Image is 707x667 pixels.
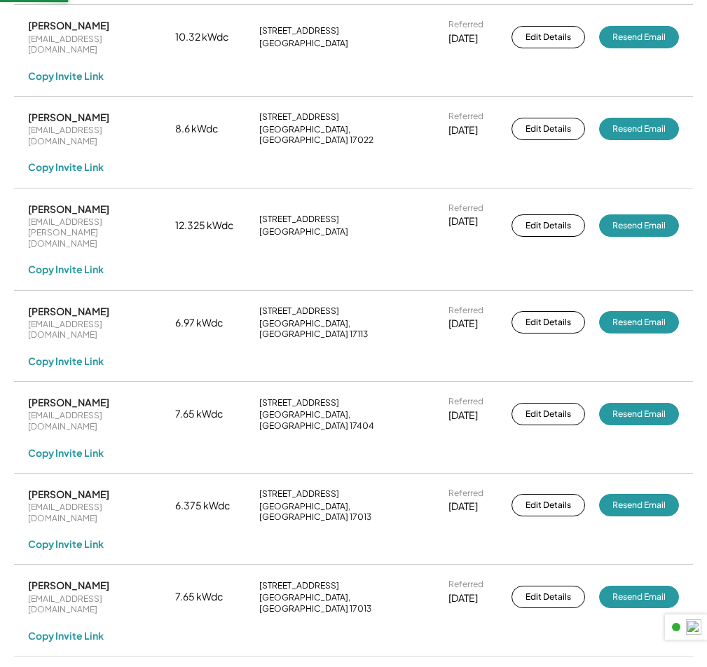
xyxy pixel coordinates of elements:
div: Copy Invite Link [28,629,104,642]
div: [STREET_ADDRESS] [259,111,339,123]
button: Resend Email [599,214,679,237]
div: [EMAIL_ADDRESS][DOMAIN_NAME] [28,125,161,146]
div: Referred [448,111,483,122]
div: [STREET_ADDRESS] [259,397,339,408]
div: [PERSON_NAME] [28,488,109,500]
div: Copy Invite Link [28,160,104,173]
div: [GEOGRAPHIC_DATA], [GEOGRAPHIC_DATA] 17013 [259,592,434,614]
div: [EMAIL_ADDRESS][DOMAIN_NAME] [28,319,161,341]
button: Edit Details [512,311,585,333]
div: 6.97 kWdc [175,316,245,330]
div: Copy Invite Link [28,69,104,82]
div: [DATE] [448,408,478,422]
div: [EMAIL_ADDRESS][DOMAIN_NAME] [28,34,161,55]
div: [DATE] [448,500,478,514]
div: [DATE] [448,317,478,331]
div: [DATE] [448,214,478,228]
button: Resend Email [599,311,679,333]
div: [GEOGRAPHIC_DATA], [GEOGRAPHIC_DATA] 17113 [259,318,434,340]
div: [STREET_ADDRESS] [259,25,339,36]
div: 7.65 kWdc [175,590,245,604]
div: Copy Invite Link [28,263,104,275]
div: Copy Invite Link [28,446,104,459]
div: [DATE] [448,123,478,137]
div: [EMAIL_ADDRESS][DOMAIN_NAME] [28,410,161,432]
div: Referred [448,488,483,499]
div: 6.375 kWdc [175,499,245,513]
div: [EMAIL_ADDRESS][DOMAIN_NAME] [28,502,161,523]
div: [PERSON_NAME] [28,579,109,591]
button: Edit Details [512,494,585,516]
div: [PERSON_NAME] [28,305,109,317]
div: Copy Invite Link [28,355,104,367]
button: Resend Email [599,494,679,516]
button: Edit Details [512,586,585,608]
div: 8.6 kWdc [175,122,245,136]
div: 12.325 kWdc [175,219,245,233]
div: Copy Invite Link [28,537,104,550]
div: 10.32 kWdc [175,30,245,44]
div: [EMAIL_ADDRESS][PERSON_NAME][DOMAIN_NAME] [28,216,161,249]
div: Referred [448,19,483,30]
div: [PERSON_NAME] [28,19,109,32]
div: [EMAIL_ADDRESS][DOMAIN_NAME] [28,593,161,615]
button: Edit Details [512,403,585,425]
div: [STREET_ADDRESS] [259,580,339,591]
div: [STREET_ADDRESS] [259,488,339,500]
div: Referred [448,579,483,590]
div: [PERSON_NAME] [28,396,109,408]
div: [GEOGRAPHIC_DATA] [259,38,348,49]
button: Edit Details [512,26,585,48]
div: [GEOGRAPHIC_DATA] [259,226,348,238]
div: [GEOGRAPHIC_DATA], [GEOGRAPHIC_DATA] 17022 [259,124,434,146]
button: Edit Details [512,118,585,140]
div: [DATE] [448,32,478,46]
div: [PERSON_NAME] [28,111,109,123]
button: Edit Details [512,214,585,237]
button: Resend Email [599,586,679,608]
div: Referred [448,202,483,214]
div: Referred [448,396,483,407]
div: [GEOGRAPHIC_DATA], [GEOGRAPHIC_DATA] 17404 [259,409,434,431]
div: 7.65 kWdc [175,407,245,421]
button: Resend Email [599,403,679,425]
button: Resend Email [599,118,679,140]
div: [STREET_ADDRESS] [259,305,339,317]
div: Referred [448,305,483,316]
div: [PERSON_NAME] [28,202,109,215]
button: Resend Email [599,26,679,48]
div: [STREET_ADDRESS] [259,214,339,225]
div: [GEOGRAPHIC_DATA], [GEOGRAPHIC_DATA] 17013 [259,501,434,523]
div: [DATE] [448,591,478,605]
